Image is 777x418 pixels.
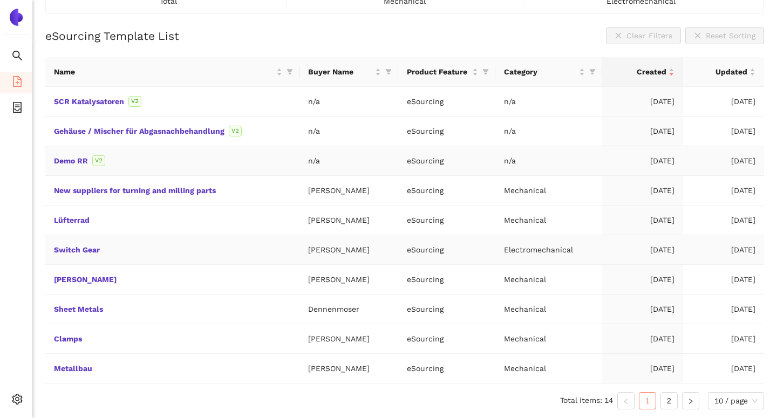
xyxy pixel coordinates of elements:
td: [DATE] [683,354,764,383]
td: Mechanical [495,176,602,205]
span: file-add [12,72,23,94]
td: Electromechanical [495,235,602,265]
span: right [687,398,694,405]
td: eSourcing [398,324,495,354]
td: n/a [299,146,398,176]
span: filter [480,64,491,80]
img: Logo [8,9,25,26]
td: [DATE] [602,205,683,235]
td: [PERSON_NAME] [299,265,398,294]
td: [PERSON_NAME] [299,205,398,235]
span: Name [54,66,274,78]
td: [DATE] [683,265,764,294]
span: V2 [92,155,105,166]
span: filter [284,64,295,80]
span: 10 / page [714,393,758,409]
span: left [623,398,629,405]
span: container [12,98,23,120]
td: [DATE] [683,294,764,324]
span: search [12,46,23,68]
li: Total items: 14 [560,392,613,409]
td: eSourcing [398,235,495,265]
td: eSourcing [398,294,495,324]
td: eSourcing [398,354,495,383]
td: eSourcing [398,117,495,146]
td: [DATE] [683,176,764,205]
a: 2 [661,393,677,409]
td: [PERSON_NAME] [299,235,398,265]
td: [DATE] [602,235,683,265]
td: [PERSON_NAME] [299,324,398,354]
span: setting [12,390,23,412]
td: eSourcing [398,176,495,205]
td: [DATE] [683,324,764,354]
li: Next Page [682,392,699,409]
td: n/a [299,117,398,146]
td: [DATE] [683,87,764,117]
td: [DATE] [683,146,764,176]
span: filter [383,64,394,80]
td: Dennenmoser [299,294,398,324]
span: Buyer Name [308,66,372,78]
td: [DATE] [683,117,764,146]
td: eSourcing [398,265,495,294]
button: closeClear Filters [606,27,681,44]
span: Category [504,66,577,78]
td: [DATE] [602,117,683,146]
td: Mechanical [495,205,602,235]
th: this column's title is Updated,this column is sortable [683,57,764,87]
td: Mechanical [495,324,602,354]
li: Previous Page [617,392,635,409]
a: 1 [639,393,656,409]
span: V2 [128,96,141,107]
td: [DATE] [602,265,683,294]
button: left [617,392,635,409]
button: closeReset Sorting [685,27,764,44]
span: filter [287,68,293,75]
td: [PERSON_NAME] [299,354,398,383]
th: this column's title is Name,this column is sortable [45,57,299,87]
span: filter [589,68,596,75]
td: [DATE] [602,324,683,354]
th: this column's title is Product Feature,this column is sortable [398,57,495,87]
button: right [682,392,699,409]
span: V2 [229,126,242,136]
td: n/a [495,146,602,176]
th: this column's title is Buyer Name,this column is sortable [299,57,398,87]
li: 1 [639,392,656,409]
span: Product Feature [407,66,470,78]
td: Mechanical [495,354,602,383]
td: Mechanical [495,265,602,294]
span: filter [587,64,598,80]
td: eSourcing [398,87,495,117]
td: n/a [495,87,602,117]
div: Page Size [708,392,764,409]
td: [DATE] [602,87,683,117]
span: Created [611,66,666,78]
td: [DATE] [602,354,683,383]
th: this column's title is Category,this column is sortable [495,57,602,87]
li: 2 [660,392,678,409]
td: n/a [495,117,602,146]
td: [DATE] [602,176,683,205]
td: Mechanical [495,294,602,324]
span: filter [482,68,489,75]
td: n/a [299,87,398,117]
td: [PERSON_NAME] [299,176,398,205]
td: [DATE] [602,294,683,324]
td: [DATE] [683,205,764,235]
td: eSourcing [398,205,495,235]
td: eSourcing [398,146,495,176]
td: [DATE] [602,146,683,176]
h2: eSourcing Template List [45,28,179,44]
span: Updated [692,66,747,78]
td: [DATE] [683,235,764,265]
span: filter [385,68,392,75]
